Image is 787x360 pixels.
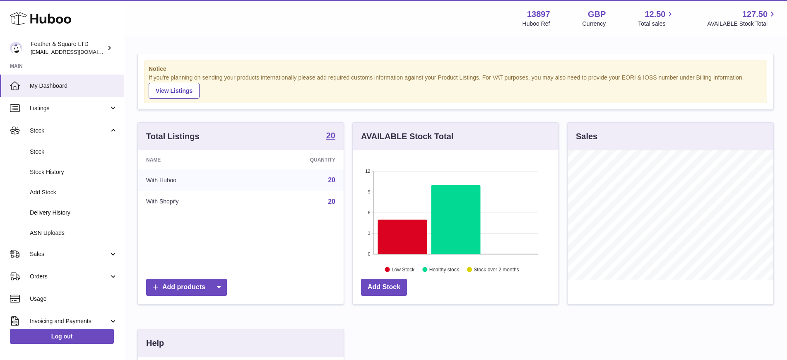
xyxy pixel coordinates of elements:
span: [EMAIL_ADDRESS][DOMAIN_NAME] [31,48,122,55]
a: 20 [328,198,335,205]
strong: 20 [326,131,335,140]
span: Sales [30,250,109,258]
text: Low Stock [392,266,415,272]
strong: 13897 [527,9,550,20]
a: 12.50 Total sales [638,9,675,28]
h3: Help [146,338,164,349]
div: If you're planning on sending your products internationally please add required customs informati... [149,74,763,99]
span: Stock History [30,168,118,176]
th: Name [138,150,249,169]
span: Stock [30,148,118,156]
a: Add products [146,279,227,296]
text: 12 [365,169,370,174]
span: Total sales [638,20,675,28]
span: Orders [30,273,109,280]
text: 3 [368,231,370,236]
a: Add Stock [361,279,407,296]
span: Add Stock [30,188,118,196]
text: 0 [368,251,370,256]
a: View Listings [149,83,200,99]
span: Listings [30,104,109,112]
span: Usage [30,295,118,303]
img: feathernsquare@gmail.com [10,42,22,54]
th: Quantity [249,150,344,169]
a: Log out [10,329,114,344]
span: My Dashboard [30,82,118,90]
text: Stock over 2 months [474,266,519,272]
td: With Huboo [138,169,249,191]
span: 127.50 [742,9,768,20]
a: 127.50 AVAILABLE Stock Total [707,9,777,28]
div: Huboo Ref [522,20,550,28]
text: 6 [368,210,370,215]
strong: Notice [149,65,763,73]
div: Feather & Square LTD [31,40,105,56]
strong: GBP [588,9,606,20]
span: Delivery History [30,209,118,217]
span: Stock [30,127,109,135]
span: AVAILABLE Stock Total [707,20,777,28]
text: 9 [368,189,370,194]
a: 20 [328,176,335,184]
h3: Total Listings [146,131,200,142]
a: 20 [326,131,335,141]
text: Healthy stock [429,266,460,272]
td: With Shopify [138,191,249,213]
h3: AVAILABLE Stock Total [361,131,453,142]
h3: Sales [576,131,597,142]
div: Currency [582,20,606,28]
span: 12.50 [645,9,665,20]
span: ASN Uploads [30,229,118,237]
span: Invoicing and Payments [30,317,109,325]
